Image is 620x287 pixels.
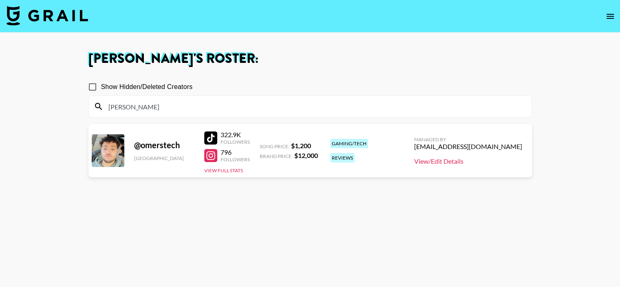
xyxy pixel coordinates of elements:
img: Grail Talent [7,6,88,25]
div: [EMAIL_ADDRESS][DOMAIN_NAME] [414,142,522,151]
div: @ omerstech [134,140,194,150]
button: View Full Stats [204,167,243,174]
span: Show Hidden/Deleted Creators [101,82,193,92]
strong: $ 12,000 [294,151,318,159]
div: Followers [221,156,250,162]
a: View/Edit Details [414,157,522,165]
div: 322.9K [221,131,250,139]
div: gaming/tech [330,139,368,148]
h1: [PERSON_NAME] 's Roster: [88,52,532,65]
div: [GEOGRAPHIC_DATA] [134,155,194,161]
div: reviews [330,153,355,162]
div: Followers [221,139,250,145]
span: Brand Price: [260,153,293,159]
div: Managed By [414,136,522,142]
span: Song Price: [260,143,289,149]
strong: $ 1,200 [291,142,311,149]
div: 796 [221,148,250,156]
button: open drawer [602,8,618,24]
input: Search by User Name [104,100,527,113]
